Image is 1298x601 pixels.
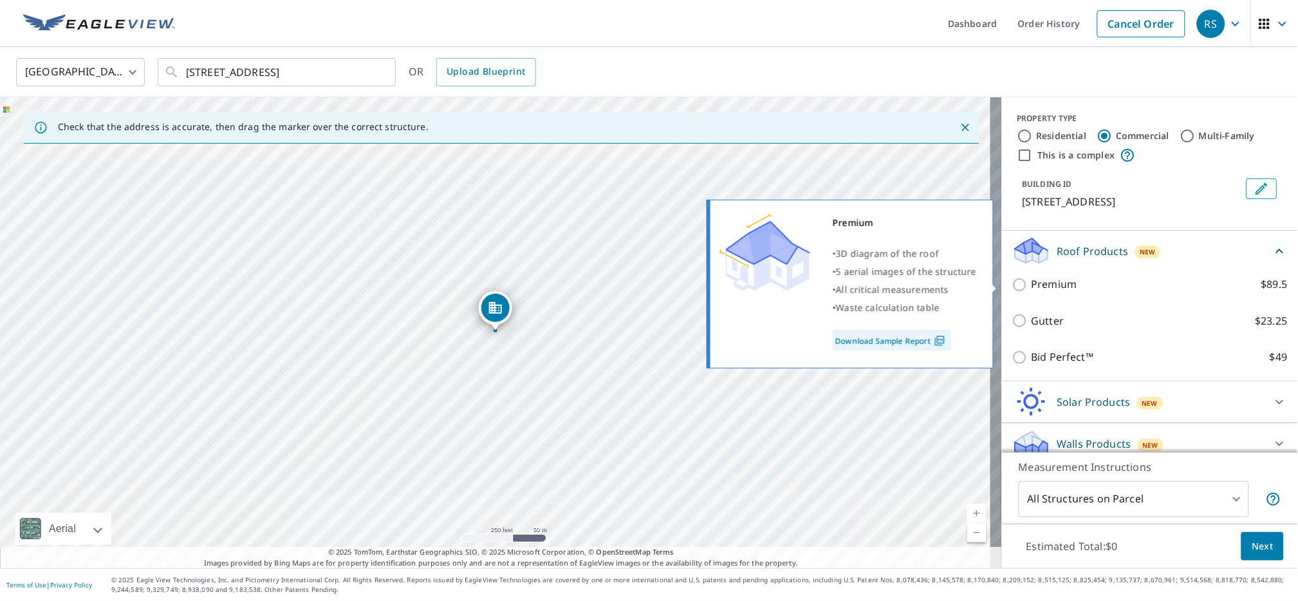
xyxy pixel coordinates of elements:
[1241,532,1284,561] button: Next
[720,214,810,291] img: Premium
[6,581,92,589] p: |
[479,291,512,331] div: Dropped pin, building 1, Commercial property, 110 S Polk St Pineville, NC 28134
[1012,236,1288,266] div: Roof ProductsNew
[836,265,976,278] span: 5 aerial images of the structure
[653,547,674,557] a: Terms
[15,513,111,545] div: Aerial
[1012,428,1288,459] div: Walls ProductsNew
[1032,276,1077,292] p: Premium
[50,580,92,589] a: Privacy Policy
[186,54,369,90] input: Search by address or latitude-longitude
[1140,247,1156,257] span: New
[1097,10,1185,37] a: Cancel Order
[1032,313,1064,329] p: Gutter
[931,335,949,347] img: Pdf Icon
[833,263,977,281] div: •
[1019,481,1249,517] div: All Structures on Parcel
[1038,149,1115,162] label: This is a complex
[833,245,977,263] div: •
[16,54,145,90] div: [GEOGRAPHIC_DATA]
[833,214,977,232] div: Premium
[1019,459,1281,475] p: Measurement Instructions
[1057,394,1131,410] p: Solar Products
[436,58,535,86] a: Upload Blueprint
[23,14,175,33] img: EV Logo
[1012,386,1288,417] div: Solar ProductsNew
[1261,276,1288,292] p: $89.5
[967,504,987,523] a: Current Level 17, Zoom In
[409,58,536,86] div: OR
[597,547,651,557] a: OpenStreetMap
[1197,10,1225,38] div: RS
[1037,129,1087,142] label: Residential
[1032,349,1094,365] p: Bid Perfect™
[1252,539,1274,555] span: Next
[6,580,46,589] a: Terms of Use
[1057,436,1131,452] p: Walls Products
[833,299,977,317] div: •
[1017,113,1283,124] div: PROPERTY TYPE
[1266,491,1281,507] span: Your report will include each building or structure inside the parcel boundary. In some cases, du...
[833,281,977,299] div: •
[1270,349,1288,365] p: $49
[1057,243,1129,259] p: Roof Products
[957,119,974,136] button: Close
[1142,398,1158,408] span: New
[1143,440,1159,450] span: New
[836,247,939,260] span: 3D diagram of the roof
[1256,313,1288,329] p: $23.25
[1200,129,1256,142] label: Multi-Family
[111,575,1292,595] p: © 2025 Eagle View Technologies, Inc. and Pictometry International Corp. All Rights Reserved. Repo...
[833,330,951,350] a: Download Sample Report
[1117,129,1170,142] label: Commercial
[328,547,674,558] span: © 2025 TomTom, Earthstar Geographics SIO, © 2025 Microsoft Corporation, ©
[45,513,80,545] div: Aerial
[58,121,429,133] p: Check that the address is accurate, then drag the marker over the correct structure.
[1016,532,1128,560] p: Estimated Total: $0
[967,523,987,542] a: Current Level 17, Zoom Out
[836,301,940,314] span: Waste calculation table
[1247,178,1277,199] button: Edit building 1
[1023,194,1241,209] p: [STREET_ADDRESS]
[447,64,525,80] span: Upload Blueprint
[836,283,949,296] span: All critical measurements
[1023,178,1072,189] p: BUILDING ID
